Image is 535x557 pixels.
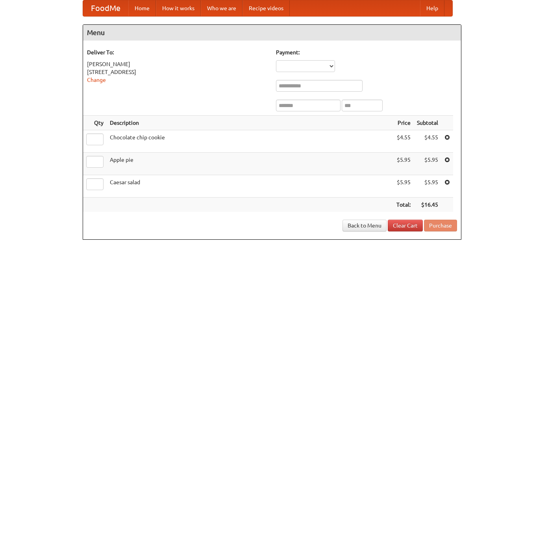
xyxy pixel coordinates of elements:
[393,153,414,175] td: $5.95
[87,68,268,76] div: [STREET_ADDRESS]
[83,116,107,130] th: Qty
[414,130,441,153] td: $4.55
[83,25,461,41] h4: Menu
[414,153,441,175] td: $5.95
[276,48,457,56] h5: Payment:
[87,48,268,56] h5: Deliver To:
[87,60,268,68] div: [PERSON_NAME]
[201,0,243,16] a: Who we are
[156,0,201,16] a: How it works
[393,175,414,198] td: $5.95
[393,198,414,212] th: Total:
[420,0,444,16] a: Help
[424,220,457,231] button: Purchase
[107,153,393,175] td: Apple pie
[107,116,393,130] th: Description
[414,198,441,212] th: $16.45
[414,116,441,130] th: Subtotal
[87,77,106,83] a: Change
[243,0,290,16] a: Recipe videos
[342,220,387,231] a: Back to Menu
[414,175,441,198] td: $5.95
[393,116,414,130] th: Price
[388,220,423,231] a: Clear Cart
[393,130,414,153] td: $4.55
[107,130,393,153] td: Chocolate chip cookie
[83,0,128,16] a: FoodMe
[107,175,393,198] td: Caesar salad
[128,0,156,16] a: Home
